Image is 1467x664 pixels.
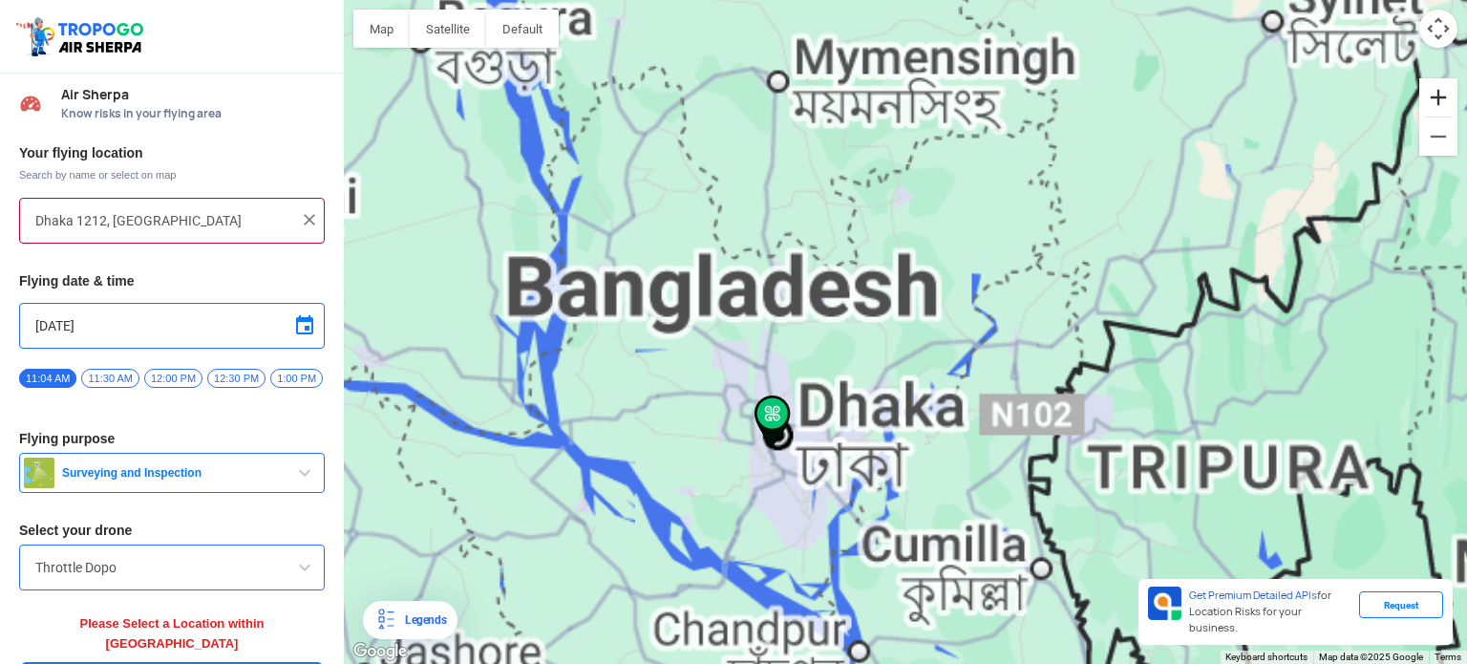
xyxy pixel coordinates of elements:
span: 11:04 AM [19,369,76,388]
button: Surveying and Inspection [19,453,325,493]
span: Get Premium Detailed APIs [1189,589,1317,602]
button: Zoom out [1419,118,1457,156]
span: Please Select a Location within [GEOGRAPHIC_DATA] [80,616,265,651]
h3: Your flying location [19,146,325,160]
h3: Select your drone [19,524,325,537]
span: 1:00 PM [270,369,323,388]
input: Select Date [35,314,308,337]
span: 12:30 PM [207,369,266,388]
button: Map camera controls [1419,10,1457,48]
img: ic_close.png [300,210,319,229]
img: Legends [374,609,397,632]
span: 12:00 PM [144,369,202,388]
img: Google [349,639,412,664]
img: ic_tgdronemaps.svg [14,14,150,58]
span: Air Sherpa [61,87,325,102]
img: Risk Scores [19,92,42,115]
a: Terms [1435,652,1461,662]
button: Show satellite imagery [410,10,486,48]
div: Legends [397,609,446,632]
span: Know risks in your flying area [61,106,325,121]
button: Keyboard shortcuts [1225,651,1308,664]
img: survey.png [24,458,54,488]
span: Search by name or select on map [19,167,325,182]
div: Request [1359,591,1443,618]
span: 11:30 AM [81,369,138,388]
h3: Flying purpose [19,432,325,445]
span: Map data ©2025 Google [1319,652,1423,662]
button: Show street map [353,10,410,48]
img: Premium APIs [1148,587,1181,620]
span: Surveying and Inspection [54,465,293,481]
input: Search your flying location [35,209,294,232]
h3: Flying date & time [19,274,325,288]
input: Search by name or Brand [35,556,308,579]
a: Open this area in Google Maps (opens a new window) [349,639,412,664]
div: for Location Risks for your business. [1181,587,1359,637]
button: Zoom in [1419,78,1457,117]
